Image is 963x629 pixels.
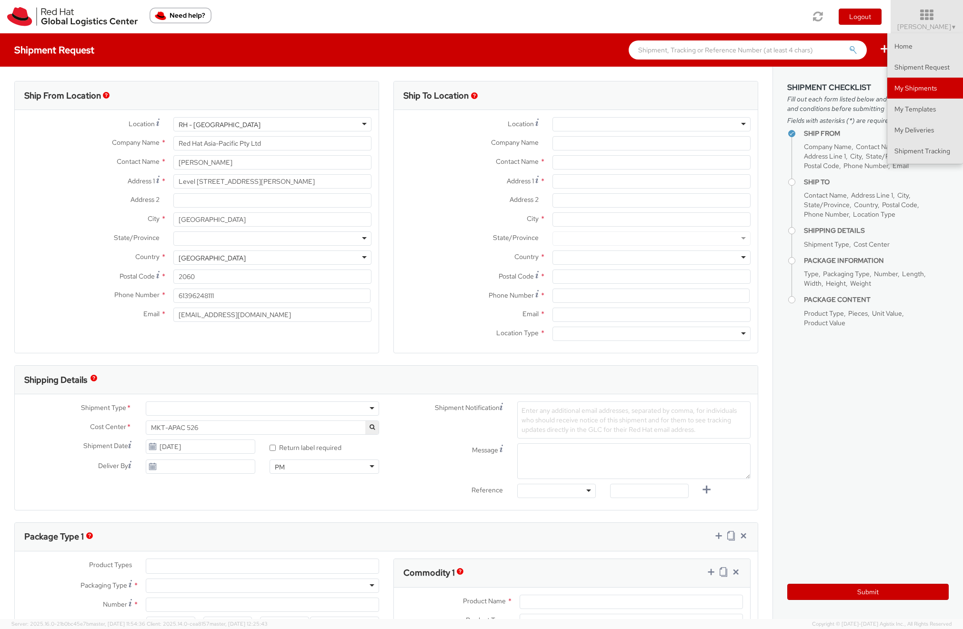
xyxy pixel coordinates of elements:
[804,191,847,200] span: Contact Name
[148,214,160,223] span: City
[129,120,155,128] span: Location
[489,291,534,300] span: Phone Number
[787,584,949,600] button: Submit
[887,78,963,99] a: My Shipments
[435,403,500,413] span: Shipment Notification
[179,253,246,263] div: [GEOGRAPHIC_DATA]
[887,140,963,161] a: Shipment Tracking
[496,157,539,166] span: Contact Name
[804,296,949,303] h4: Package Content
[787,116,949,125] span: Fields with asterisks (*) are required
[804,240,849,249] span: Shipment Type
[804,179,949,186] h4: Ship To
[103,600,127,609] span: Number
[98,461,128,471] span: Deliver By
[804,309,844,318] span: Product Type
[897,22,957,31] span: [PERSON_NAME]
[507,177,534,185] span: Address 1
[804,142,852,151] span: Company Name
[804,279,822,288] span: Width
[471,486,503,494] span: Reference
[853,240,890,249] span: Cost Center
[98,619,132,627] span: Dimensions
[826,279,846,288] span: Height
[117,157,160,166] span: Contact Name
[522,310,539,318] span: Email
[866,152,912,160] span: State/Province
[804,319,845,327] span: Product Value
[147,620,268,627] span: Client: 2025.14.0-cea8157
[210,620,268,627] span: master, [DATE] 12:25:43
[804,130,949,137] h4: Ship From
[135,252,160,261] span: Country
[787,83,949,92] h3: Shipment Checklist
[508,120,534,128] span: Location
[902,270,924,278] span: Length
[128,177,155,185] span: Address 1
[24,91,101,100] h3: Ship From Location
[804,161,839,170] span: Postal Code
[80,581,127,589] span: Packaging Type
[270,441,343,452] label: Return label required
[850,152,862,160] span: City
[120,272,155,280] span: Postal Code
[463,597,506,605] span: Product Name
[839,9,882,25] button: Logout
[812,620,952,628] span: Copyright © [DATE]-[DATE] Agistix Inc., All Rights Reserved
[81,403,126,414] span: Shipment Type
[897,191,909,200] span: City
[823,270,870,278] span: Packaging Type
[848,309,868,318] span: Pieces
[403,568,455,578] h3: Commodity 1
[151,423,374,432] span: MKT-APAC 526
[851,191,893,200] span: Address Line 1
[804,200,850,209] span: State/Province
[146,420,379,435] span: MKT-APAC 526
[629,40,867,60] input: Shipment, Tracking or Reference Number (at least 4 chars)
[804,270,819,278] span: Type
[7,7,138,26] img: rh-logistics-00dfa346123c4ec078e1.svg
[514,252,539,261] span: Country
[804,152,846,160] span: Address Line 1
[403,91,469,100] h3: Ship To Location
[11,620,145,627] span: Server: 2025.16.0-21b0bc45e7b
[787,94,949,113] span: Fill out each form listed below and agree to the terms and conditions before submitting
[872,309,902,318] span: Unit Value
[522,406,737,434] span: Enter any additional email addresses, separated by comma, for individuals who should receive noti...
[143,310,160,318] span: Email
[499,272,534,280] span: Postal Code
[893,161,909,170] span: Email
[874,270,898,278] span: Number
[887,36,963,57] a: Home
[510,195,539,204] span: Address 2
[14,45,94,55] h4: Shipment Request
[804,210,849,219] span: Phone Number
[951,23,957,31] span: ▼
[491,138,539,147] span: Company Name
[112,138,160,147] span: Company Name
[472,446,498,454] span: Message
[130,195,160,204] span: Address 2
[854,200,878,209] span: Country
[150,8,211,23] button: Need help?
[804,227,949,234] h4: Shipping Details
[496,329,539,337] span: Location Type
[887,120,963,140] a: My Deliveries
[90,422,126,433] span: Cost Center
[466,616,506,624] span: Product Type
[804,257,949,264] h4: Package Information
[843,161,888,170] span: Phone Number
[89,560,132,569] span: Product Types
[527,214,539,223] span: City
[856,142,899,151] span: Contact Name
[24,532,84,541] h3: Package Type 1
[24,375,87,385] h3: Shipping Details
[89,620,145,627] span: master, [DATE] 11:54:36
[887,99,963,120] a: My Templates
[850,279,871,288] span: Weight
[853,210,895,219] span: Location Type
[83,441,128,451] span: Shipment Date
[114,290,160,299] span: Phone Number
[270,445,276,451] input: Return label required
[179,120,261,130] div: RH - [GEOGRAPHIC_DATA]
